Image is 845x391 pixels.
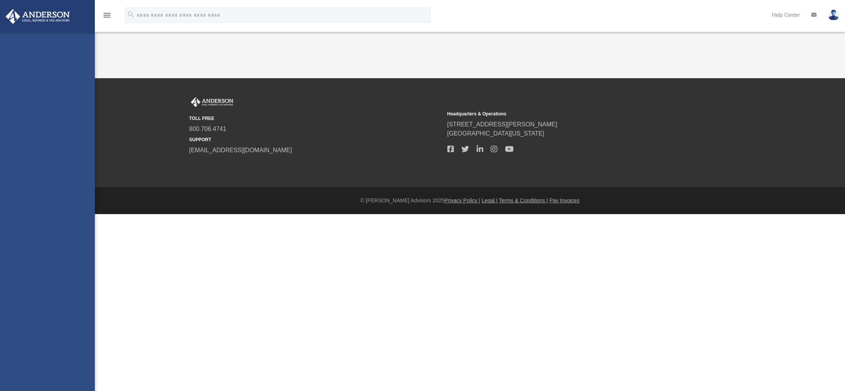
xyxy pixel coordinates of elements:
a: Privacy Policy | [444,197,480,203]
img: User Pic [828,9,839,20]
small: TOLL FREE [189,115,442,122]
img: Anderson Advisors Platinum Portal [189,97,235,107]
a: [EMAIL_ADDRESS][DOMAIN_NAME] [189,147,292,153]
a: [GEOGRAPHIC_DATA][US_STATE] [447,130,544,137]
a: Pay Invoices [549,197,579,203]
i: menu [102,11,112,20]
small: Headquarters & Operations [447,110,700,117]
i: search [127,10,135,19]
div: © [PERSON_NAME] Advisors 2025 [95,197,845,205]
a: Legal | [482,197,498,203]
a: 800.706.4741 [189,126,227,132]
a: Terms & Conditions | [499,197,548,203]
small: SUPPORT [189,136,442,143]
img: Anderson Advisors Platinum Portal [3,9,72,24]
a: [STREET_ADDRESS][PERSON_NAME] [447,121,557,128]
a: menu [102,14,112,20]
